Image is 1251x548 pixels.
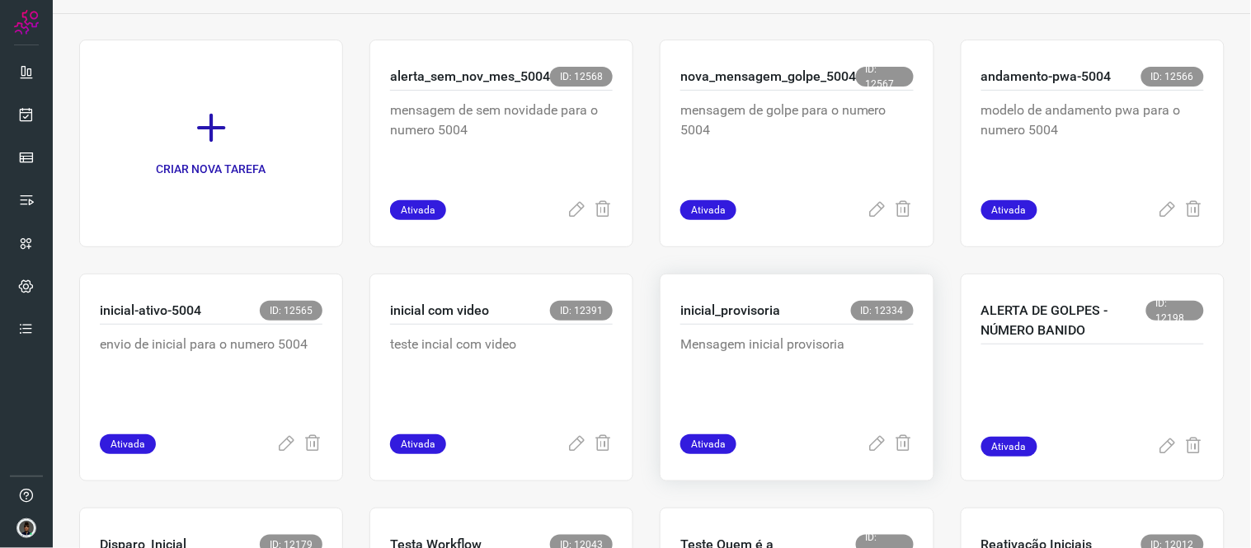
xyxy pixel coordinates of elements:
span: Ativada [390,434,446,454]
span: ID: 12566 [1141,67,1204,87]
p: teste incial com video [390,335,613,417]
p: Mensagem inicial provisoria [680,335,914,417]
span: Ativada [390,200,446,220]
span: Ativada [981,200,1037,220]
span: ID: 12567 [856,67,914,87]
img: Logo [14,10,39,35]
p: modelo de andamento pwa para o numero 5004 [981,101,1204,183]
span: Ativada [680,200,736,220]
p: andamento-pwa-5004 [981,67,1112,87]
img: d44150f10045ac5288e451a80f22ca79.png [16,518,36,538]
span: ID: 12334 [851,301,914,321]
p: mensagem de golpe para o numero 5004 [680,101,914,183]
a: CRIAR NOVA TAREFA [79,40,343,247]
p: CRIAR NOVA TAREFA [157,161,266,178]
span: Ativada [100,434,156,454]
span: ID: 12391 [550,301,613,321]
span: Ativada [981,437,1037,457]
span: ID: 12565 [260,301,322,321]
p: ALERTA DE GOLPES - NÚMERO BANIDO [981,301,1146,340]
p: inicial-ativo-5004 [100,301,201,321]
p: envio de inicial para o numero 5004 [100,335,322,417]
p: nova_mensagem_golpe_5004 [680,67,856,87]
span: ID: 12198 [1146,301,1204,321]
p: alerta_sem_nov_mes_5004 [390,67,550,87]
span: Ativada [680,434,736,454]
span: ID: 12568 [550,67,613,87]
p: inicial_provisoria [680,301,780,321]
p: mensagem de sem novidade para o numero 5004 [390,101,613,183]
p: inicial com video [390,301,489,321]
